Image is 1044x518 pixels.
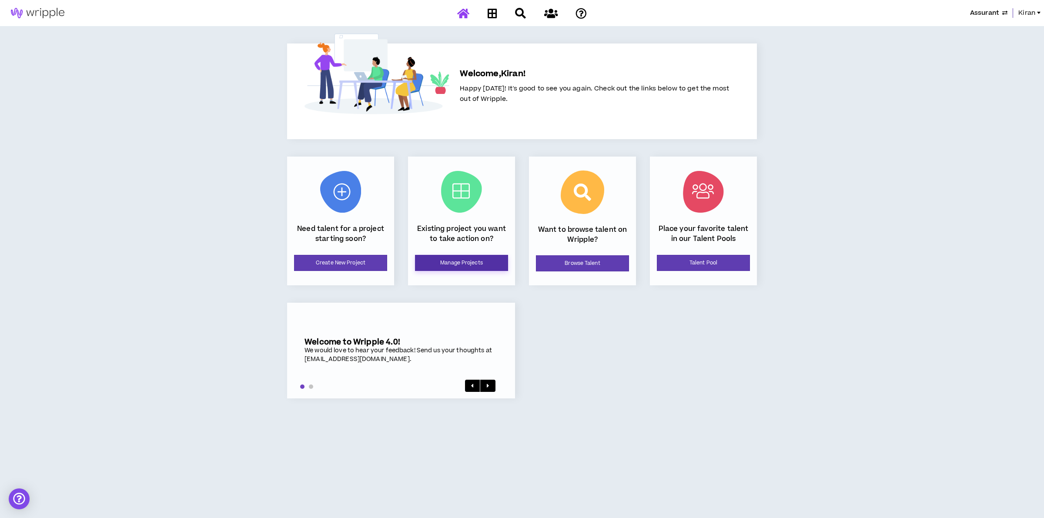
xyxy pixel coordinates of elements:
a: Talent Pool [657,255,750,271]
div: Open Intercom Messenger [9,488,30,509]
a: Manage Projects [415,255,508,271]
a: Browse Talent [536,255,629,271]
span: Assurant [970,8,999,18]
img: Talent Pool [683,171,724,213]
img: New Project [320,171,361,213]
h5: Welcome to Wripple 4.0! [304,338,498,347]
span: Kiran [1018,8,1035,18]
p: Need talent for a project starting soon? [294,224,387,244]
div: We would love to hear your feedback! Send us your thoughts at [EMAIL_ADDRESS][DOMAIN_NAME]. [304,347,498,364]
p: Existing project you want to take action on? [415,224,508,244]
img: Current Projects [441,171,482,213]
button: Assurant [970,8,1007,18]
a: Create New Project [294,255,387,271]
p: Place your favorite talent in our Talent Pools [657,224,750,244]
span: Happy [DATE]! It's good to see you again. Check out the links below to get the most out of Wripple. [460,84,729,104]
h5: Welcome, Kiran ! [460,68,729,80]
p: Want to browse talent on Wripple? [536,225,629,244]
